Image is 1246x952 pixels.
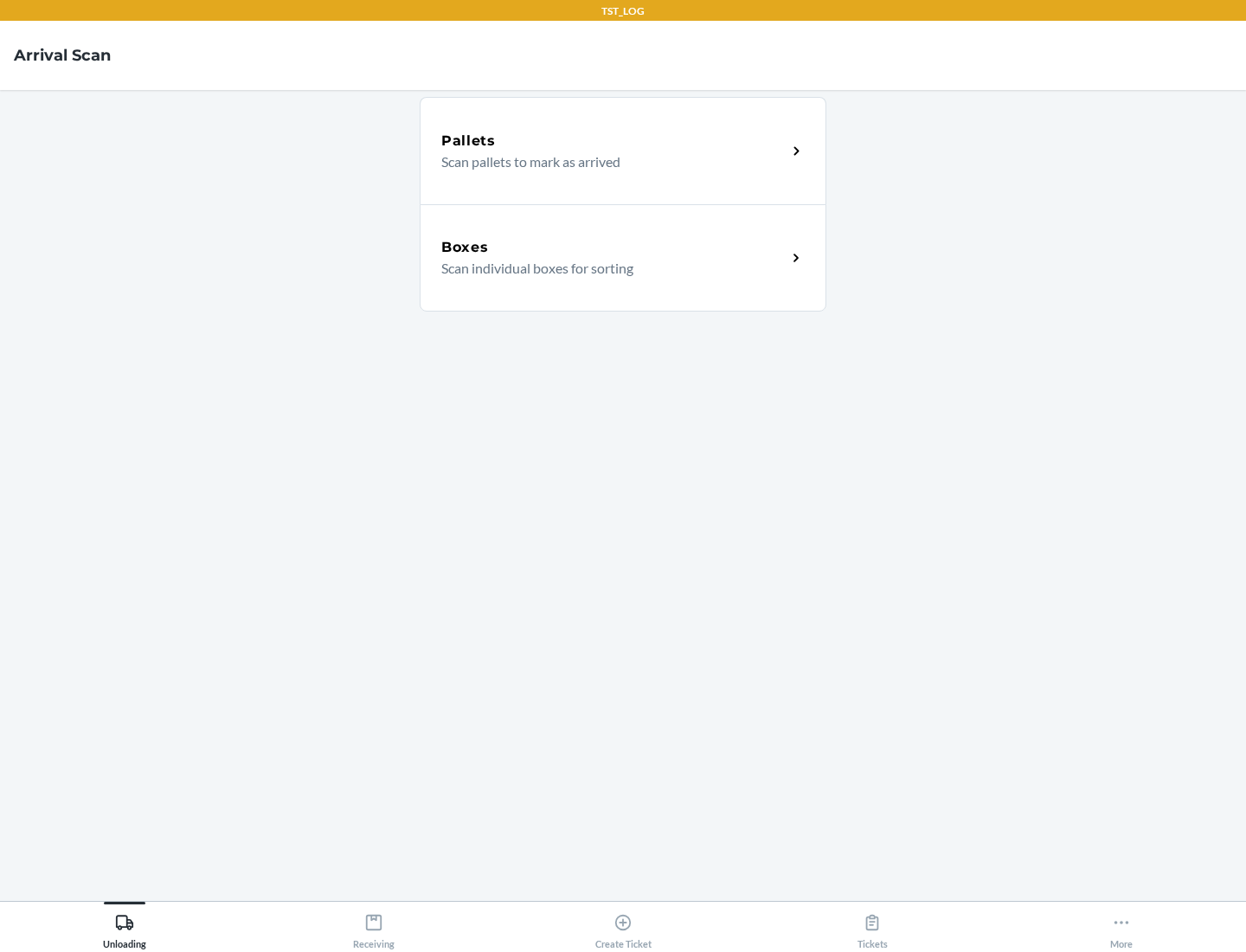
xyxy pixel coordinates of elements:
a: BoxesScan individual boxes for sorting [420,204,826,312]
p: TST_LOG [601,3,645,19]
div: Create Ticket [595,906,652,949]
h4: Arrival Scan [14,44,111,67]
p: Scan individual boxes for sorting [441,258,773,279]
button: More [997,902,1246,949]
button: Receiving [249,902,498,949]
h5: Boxes [441,237,489,258]
button: Create Ticket [498,902,748,949]
a: PalletsScan pallets to mark as arrived [420,97,826,204]
p: Scan pallets to mark as arrived [441,151,773,172]
h5: Pallets [441,131,496,151]
div: Unloading [103,906,146,949]
div: Tickets [857,906,888,949]
div: Receiving [353,906,395,949]
div: More [1110,906,1133,949]
button: Tickets [748,902,997,949]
